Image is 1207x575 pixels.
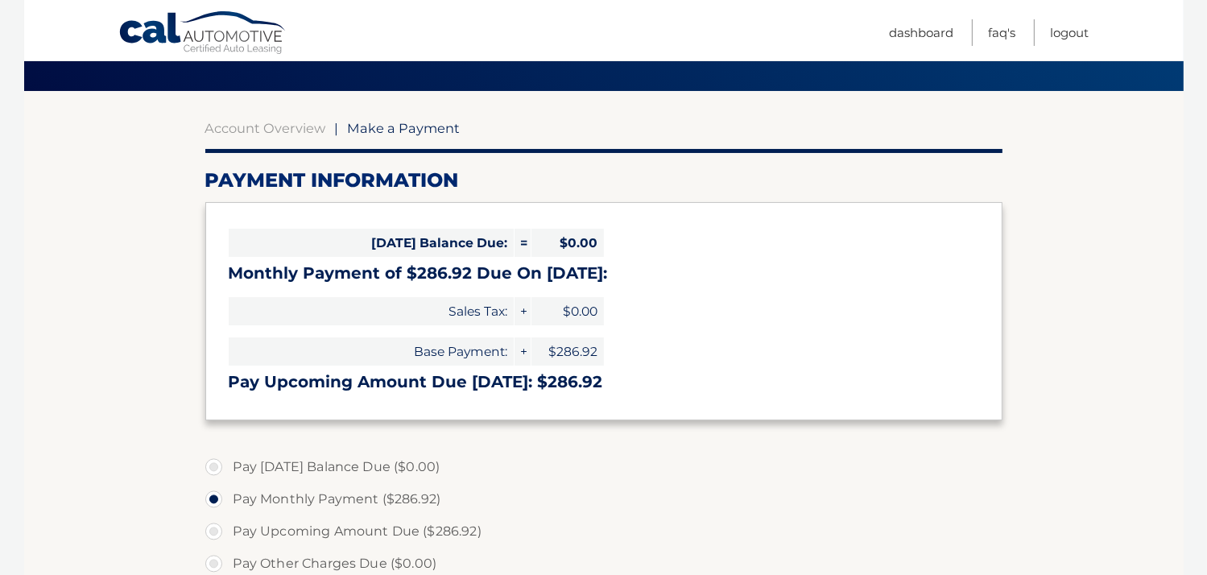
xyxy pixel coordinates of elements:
label: Pay Upcoming Amount Due ($286.92) [205,515,1002,548]
span: Base Payment: [229,337,514,366]
h3: Pay Upcoming Amount Due [DATE]: $286.92 [229,372,979,392]
span: $0.00 [531,297,604,325]
a: Account Overview [205,120,326,136]
span: $286.92 [531,337,604,366]
span: | [335,120,339,136]
span: [DATE] Balance Due: [229,229,514,257]
span: Make a Payment [348,120,461,136]
label: Pay Monthly Payment ($286.92) [205,483,1002,515]
label: Pay [DATE] Balance Due ($0.00) [205,451,1002,483]
span: = [515,229,531,257]
span: + [515,337,531,366]
a: Dashboard [890,19,954,46]
span: $0.00 [531,229,604,257]
a: Cal Automotive [118,10,287,57]
a: FAQ's [989,19,1016,46]
span: Sales Tax: [229,297,514,325]
span: + [515,297,531,325]
h2: Payment Information [205,168,1002,192]
a: Logout [1051,19,1089,46]
h3: Monthly Payment of $286.92 Due On [DATE]: [229,263,979,283]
